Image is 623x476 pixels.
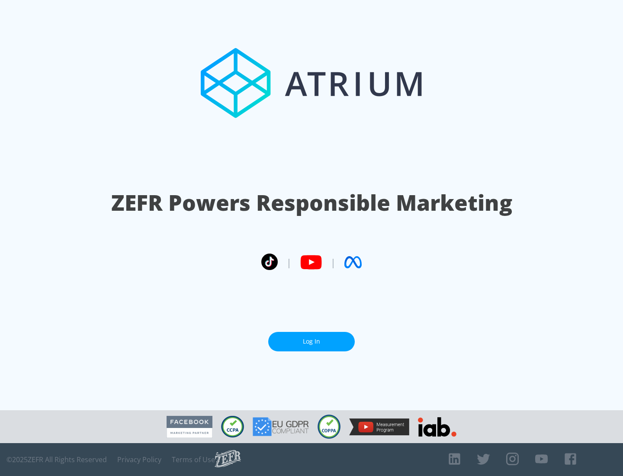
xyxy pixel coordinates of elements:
h1: ZEFR Powers Responsible Marketing [111,188,512,218]
img: CCPA Compliant [221,416,244,437]
a: Terms of Use [172,455,215,464]
span: | [286,256,292,269]
span: © 2025 ZEFR All Rights Reserved [6,455,107,464]
a: Log In [268,332,355,351]
img: YouTube Measurement Program [349,418,409,435]
img: Facebook Marketing Partner [167,416,212,438]
span: | [331,256,336,269]
img: IAB [418,417,456,437]
img: COPPA Compliant [318,415,340,439]
a: Privacy Policy [117,455,161,464]
img: GDPR Compliant [253,417,309,436]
